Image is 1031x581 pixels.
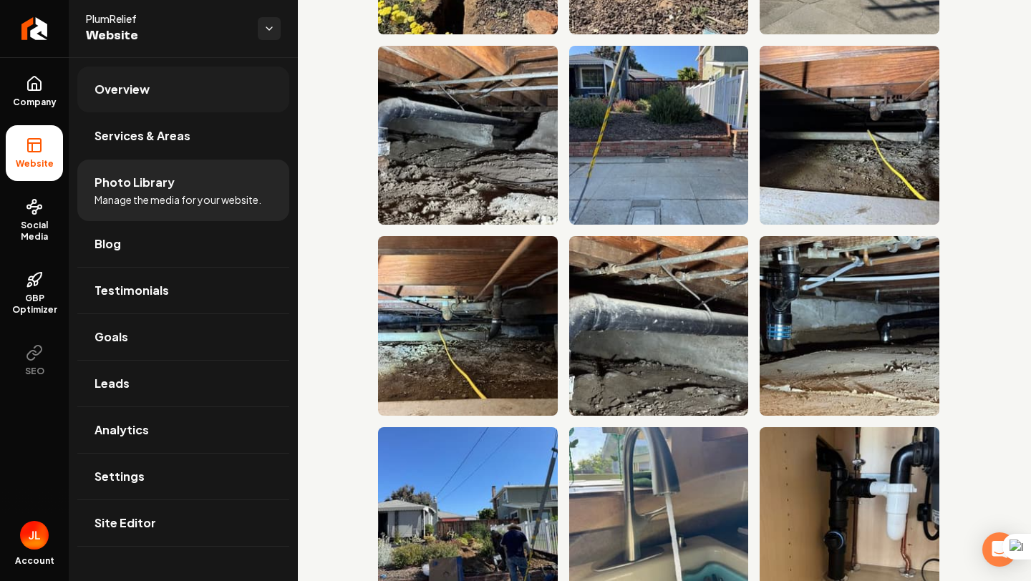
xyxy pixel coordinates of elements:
[569,46,749,225] img: Sidewalk with a utility cover and garden area, featuring houses in the background.
[6,220,63,243] span: Social Media
[95,375,130,392] span: Leads
[86,26,246,46] span: Website
[21,17,48,40] img: Rebolt Logo
[95,127,190,145] span: Services & Areas
[19,366,50,377] span: SEO
[95,81,150,98] span: Overview
[95,421,149,439] span: Analytics
[95,235,121,253] span: Blog
[77,314,289,360] a: Goals
[760,236,939,416] img: Plumbing pipes and drainage system under a wooden floor in a basement setting.
[95,514,156,532] span: Site Editor
[95,468,145,485] span: Settings
[77,67,289,112] a: Overview
[7,97,62,108] span: Company
[378,236,558,416] img: Pipes and wiring under a wooden floor, showing dirt and gravel foundation.
[6,187,63,254] a: Social Media
[20,521,49,550] button: Open user button
[77,454,289,499] a: Settings
[6,64,63,119] a: Company
[569,236,749,416] img: Exposed plumbing and foundation under a house, showcasing dirt and support structures.
[6,333,63,389] button: SEO
[10,158,59,170] span: Website
[95,282,169,299] span: Testimonials
[95,174,175,191] span: Photo Library
[77,500,289,546] a: Site Editor
[77,407,289,453] a: Analytics
[20,521,49,550] img: Jose Lopez
[982,532,1017,567] div: Open Intercom Messenger
[378,46,558,225] img: View of a crawl space with exposed piping and dirt floor under a wooden structure.
[77,221,289,267] a: Blog
[6,293,63,316] span: GBP Optimizer
[86,11,246,26] span: PlumRelief
[95,328,128,346] span: Goals
[15,555,54,567] span: Account
[95,192,261,207] span: Manage the media for your website.
[77,268,289,313] a: Testimonials
[77,361,289,406] a: Leads
[6,260,63,327] a: GBP Optimizer
[760,46,939,225] img: Underfloor view showing exposed pipes and a yellow electrical wire in a crawl space.
[77,113,289,159] a: Services & Areas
